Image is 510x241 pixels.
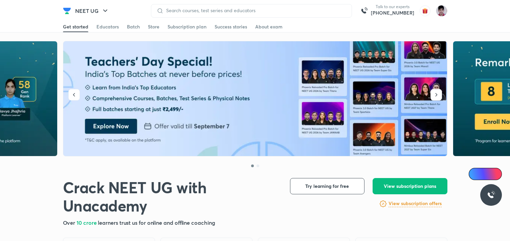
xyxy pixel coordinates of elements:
span: Ai Doubts [480,171,498,177]
img: Icon [473,171,478,177]
span: 10 crore [76,219,98,226]
a: Batch [127,21,140,32]
button: NEET UG [71,4,113,18]
img: ttu [487,191,495,199]
a: About exam [255,21,283,32]
h6: View subscription offers [389,200,442,207]
a: Ai Doubts [469,168,502,180]
button: Try learning for free [290,178,364,194]
a: Educators [96,21,119,32]
a: View subscription offers [389,200,442,208]
input: Search courses, test series and educators [163,8,346,13]
div: Get started [63,23,88,30]
a: Subscription plan [168,21,206,32]
p: Talk to our experts [371,4,414,9]
img: Company Logo [63,7,71,15]
span: Over [63,219,77,226]
a: Store [148,21,159,32]
div: Subscription plan [168,23,206,30]
a: [PHONE_NUMBER] [371,9,414,16]
div: Success stories [215,23,247,30]
div: Store [148,23,159,30]
img: call-us [357,4,371,18]
a: Get started [63,21,88,32]
img: avatar [420,5,430,16]
div: Educators [96,23,119,30]
img: Alok Mishra [436,5,447,17]
a: Success stories [215,21,247,32]
h1: Crack NEET UG with Unacademy [63,178,279,215]
div: About exam [255,23,283,30]
div: Batch [127,23,140,30]
span: Try learning for free [305,183,349,190]
span: View subscription plans [384,183,436,190]
span: learners trust us for online and offline coaching [98,219,215,226]
button: View subscription plans [373,178,447,194]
